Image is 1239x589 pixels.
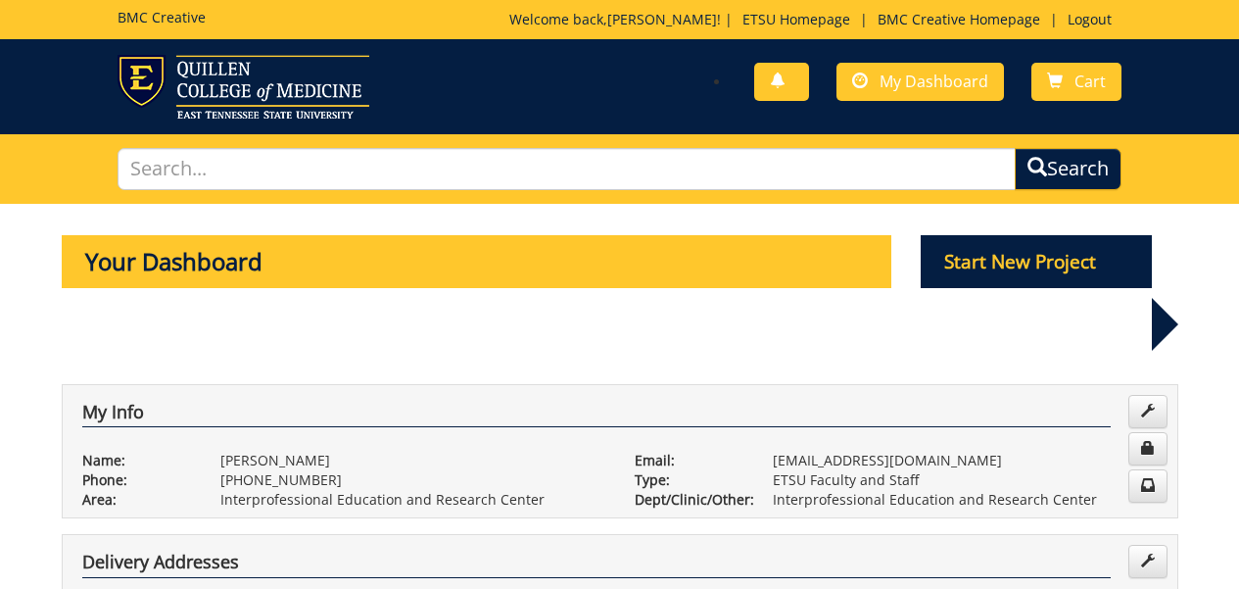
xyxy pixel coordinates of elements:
button: Search [1015,148,1121,190]
p: Welcome back, ! | | | [509,10,1121,29]
p: ETSU Faculty and Staff [773,470,1158,490]
h4: My Info [82,403,1111,428]
p: Your Dashboard [62,235,892,288]
a: Logout [1058,10,1121,28]
p: [PHONE_NUMBER] [220,470,605,490]
h4: Delivery Addresses [82,553,1111,578]
p: Type: [635,470,743,490]
a: Change Password [1128,432,1168,466]
a: Start New Project [921,254,1152,272]
p: Interprofessional Education and Research Center [220,490,605,510]
p: Interprofessional Education and Research Center [773,490,1158,510]
p: [EMAIL_ADDRESS][DOMAIN_NAME] [773,451,1158,470]
a: ETSU Homepage [733,10,860,28]
a: Change Communication Preferences [1128,469,1168,503]
p: Start New Project [921,235,1152,288]
a: My Dashboard [836,63,1004,101]
a: [PERSON_NAME] [607,10,717,28]
p: Name: [82,451,191,470]
span: Cart [1074,71,1106,92]
p: Email: [635,451,743,470]
a: BMC Creative Homepage [868,10,1050,28]
a: Edit Info [1128,395,1168,428]
p: Phone: [82,470,191,490]
img: ETSU logo [118,55,369,119]
input: Search... [118,148,1015,190]
p: Dept/Clinic/Other: [635,490,743,510]
h5: BMC Creative [118,10,206,25]
p: [PERSON_NAME] [220,451,605,470]
a: Edit Addresses [1128,545,1168,578]
span: My Dashboard [880,71,988,92]
p: Area: [82,490,191,510]
a: Cart [1031,63,1121,101]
